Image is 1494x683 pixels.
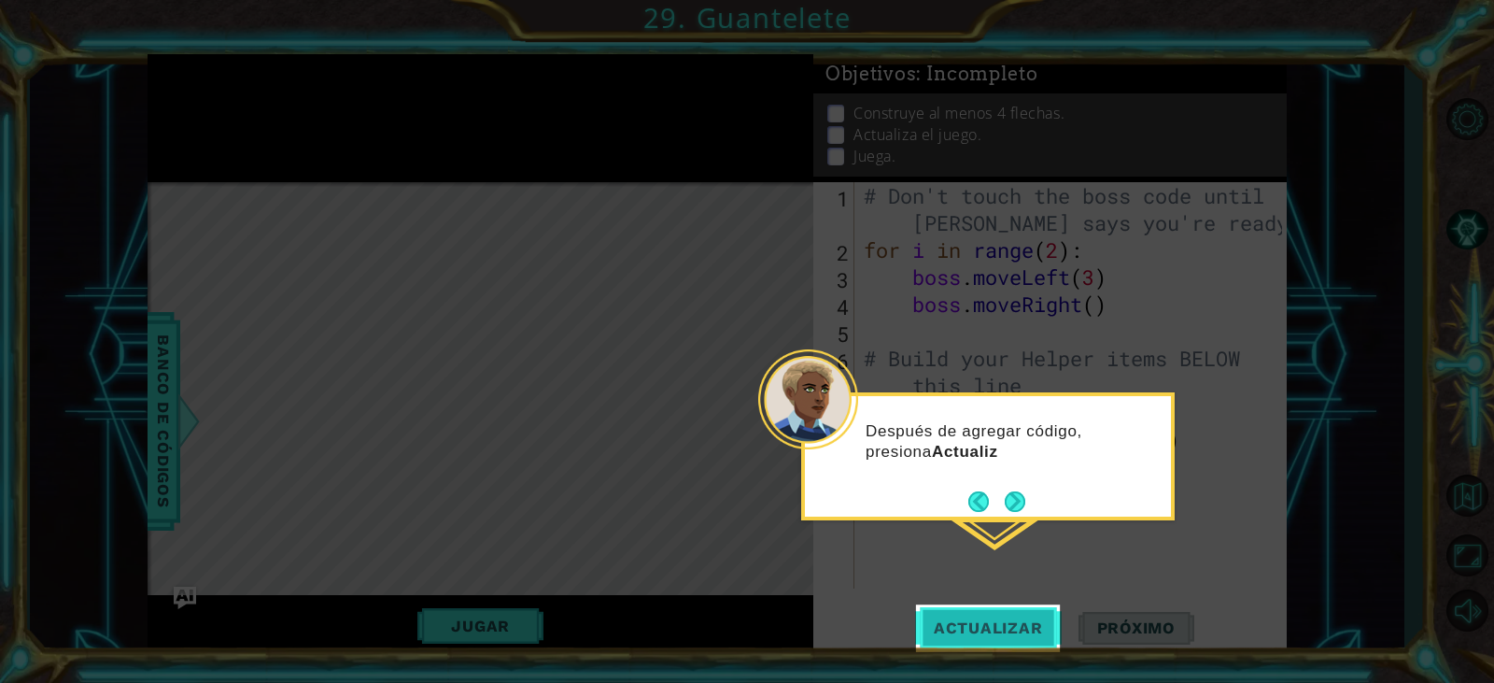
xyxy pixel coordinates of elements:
span: Actualizar [915,619,1062,637]
button: Back [968,491,1005,512]
button: Actualizar [915,605,1062,652]
strong: Actualiz [932,443,998,461]
button: Next [1004,491,1026,513]
p: Después de agregar código, presiona [866,421,1158,462]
